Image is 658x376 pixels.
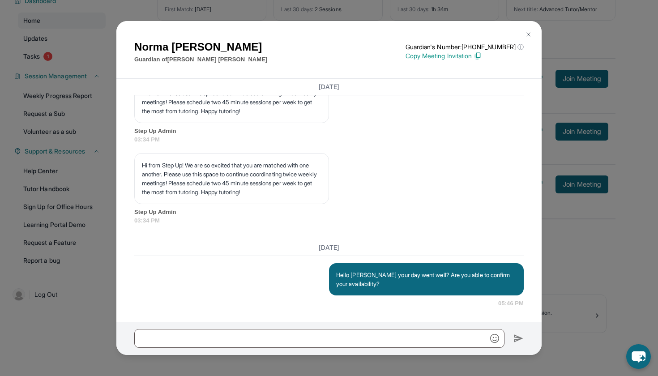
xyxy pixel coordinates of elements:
[517,43,524,51] span: ⓘ
[134,82,524,91] h3: [DATE]
[406,51,524,60] p: Copy Meeting Invitation
[406,43,524,51] p: Guardian's Number: [PHONE_NUMBER]
[134,216,524,225] span: 03:34 PM
[525,31,532,38] img: Close Icon
[142,161,321,197] p: Hi from Step Up! We are so excited that you are matched with one another. Please use this space t...
[134,208,524,217] span: Step Up Admin
[336,270,517,288] p: Hello [PERSON_NAME] your day went well? Are you able to confirm your availability?
[134,55,267,64] p: Guardian of [PERSON_NAME] [PERSON_NAME]
[490,334,499,343] img: Emoji
[134,135,524,144] span: 03:34 PM
[142,80,321,115] p: Hi from Step Up! We are so excited that you are matched with one another. Please use this space t...
[513,333,524,344] img: Send icon
[474,52,482,60] img: Copy Icon
[134,243,524,252] h3: [DATE]
[498,299,524,308] span: 05:46 PM
[626,344,651,369] button: chat-button
[134,127,524,136] span: Step Up Admin
[134,39,267,55] h1: Norma [PERSON_NAME]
